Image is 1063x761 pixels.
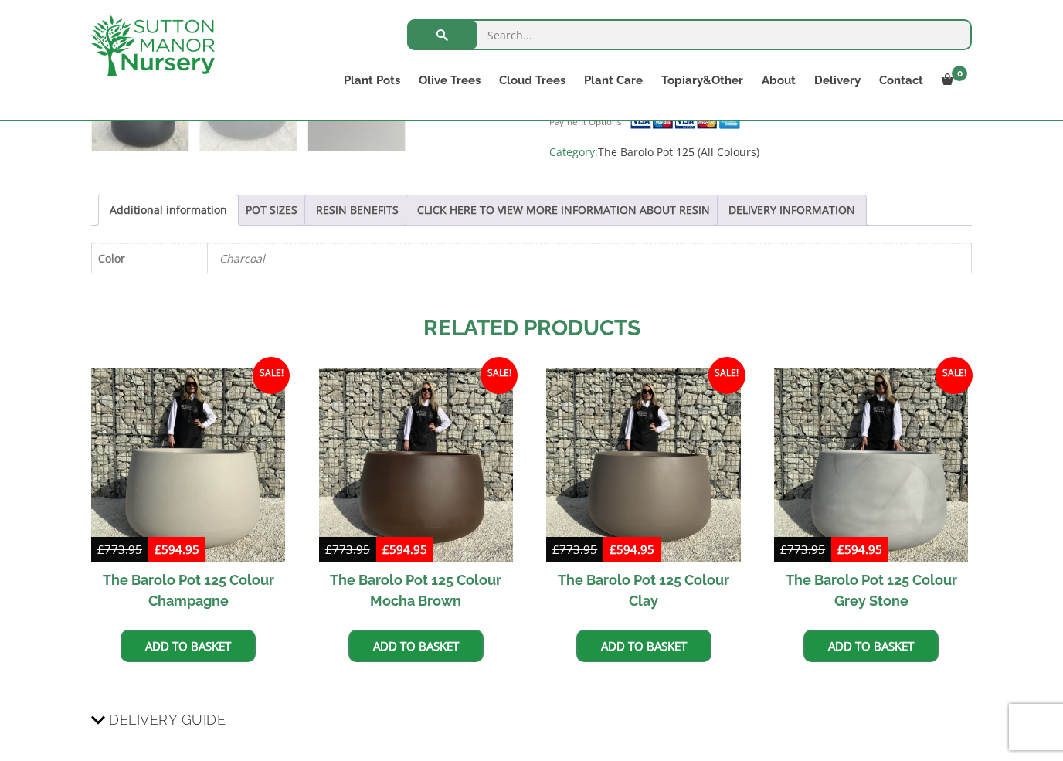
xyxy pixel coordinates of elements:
[549,143,972,161] span: Category:
[752,70,805,91] a: About
[97,542,142,557] bdi: 773.95
[952,66,967,81] span: 0
[490,70,575,91] a: Cloud Trees
[91,312,972,345] h2: Related products
[932,70,972,91] a: 0
[630,114,745,131] img: payment supported
[552,542,559,557] span: £
[121,630,256,662] a: Add to basket: “The Barolo Pot 125 Colour Champagne”
[91,368,285,617] a: Sale! The Barolo Pot 125 Colour Champagne
[316,195,399,225] a: RESIN BENEFITS
[774,368,968,617] a: Sale! The Barolo Pot 125 Colour Grey Stone
[774,562,968,618] h2: The Barolo Pot 125 Colour Grey Stone
[546,562,740,618] h2: The Barolo Pot 125 Colour Clay
[837,542,882,557] bdi: 594.95
[110,195,227,225] a: Additional information
[728,195,855,225] a: DELIVERY INFORMATION
[546,368,740,562] img: The Barolo Pot 125 Colour Clay
[91,562,285,618] h2: The Barolo Pot 125 Colour Champagne
[325,542,332,557] span: £
[97,542,104,557] span: £
[936,357,973,394] span: Sale!
[610,542,616,557] span: £
[805,70,870,91] a: Delivery
[546,368,740,617] a: Sale! The Barolo Pot 125 Colour Clay
[652,70,752,91] a: Topiary&Other
[417,195,710,225] a: CLICK HERE TO VIEW MORE INFORMATION ABOUT RESIN
[319,562,513,618] h2: The Barolo Pot 125 Colour Mocha Brown
[549,116,624,127] small: Payment Options:
[109,705,226,734] span: Delivery Guide
[610,542,654,557] bdi: 594.95
[708,357,745,394] span: Sale!
[382,542,427,557] bdi: 594.95
[335,70,409,91] a: Plant Pots
[91,368,285,562] img: The Barolo Pot 125 Colour Champagne
[409,70,490,91] a: Olive Trees
[219,244,959,273] p: Charcoal
[598,144,759,159] a: The Barolo Pot 125 (All Colours)
[774,368,968,562] img: The Barolo Pot 125 Colour Grey Stone
[325,542,370,557] bdi: 773.95
[91,243,972,273] table: Product Details
[837,542,844,557] span: £
[319,368,513,617] a: Sale! The Barolo Pot 125 Colour Mocha Brown
[780,542,787,557] span: £
[348,630,484,662] a: Add to basket: “The Barolo Pot 125 Colour Mocha Brown”
[92,243,208,273] th: Color
[155,542,199,557] bdi: 594.95
[253,357,290,394] span: Sale!
[481,357,518,394] span: Sale!
[382,542,389,557] span: £
[803,630,939,662] a: Add to basket: “The Barolo Pot 125 Colour Grey Stone”
[319,368,513,562] img: The Barolo Pot 125 Colour Mocha Brown
[246,195,297,225] a: POT SIZES
[155,542,161,557] span: £
[407,19,972,50] input: Search...
[552,542,597,557] bdi: 773.95
[576,630,711,662] a: Add to basket: “The Barolo Pot 125 Colour Clay”
[575,70,652,91] a: Plant Care
[870,70,932,91] a: Contact
[780,542,825,557] bdi: 773.95
[91,15,215,76] img: logo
